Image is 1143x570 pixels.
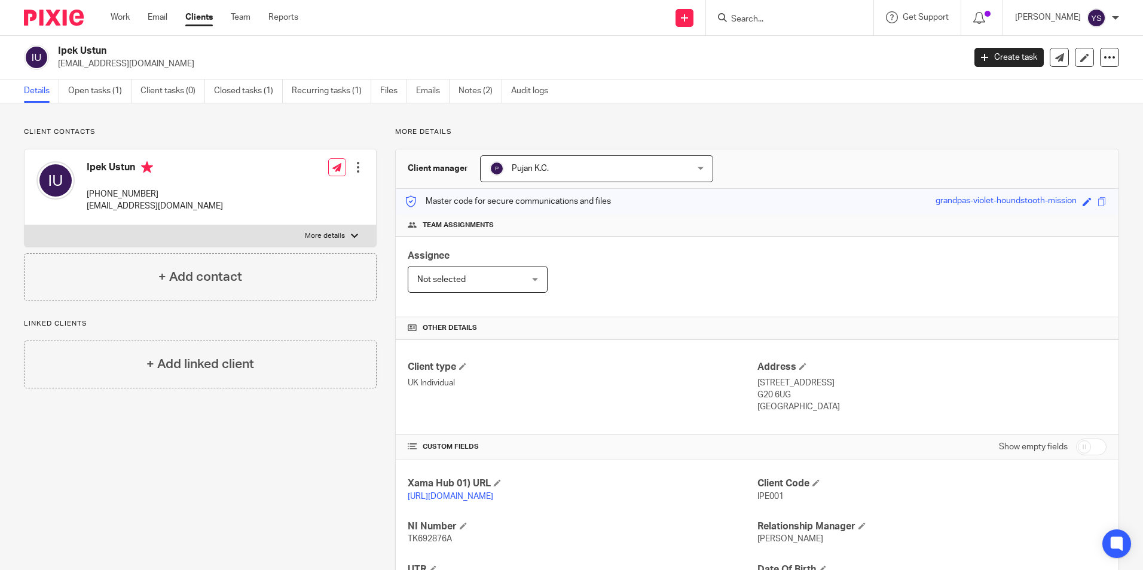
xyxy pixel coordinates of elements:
[1087,8,1106,27] img: svg%3E
[936,195,1077,209] div: grandpas-violet-houndstooth-mission
[408,492,493,501] a: [URL][DOMAIN_NAME]
[408,361,757,373] h4: Client type
[68,79,132,103] a: Open tasks (1)
[511,79,557,103] a: Audit logs
[268,11,298,23] a: Reports
[141,161,153,173] i: Primary
[757,401,1107,413] p: [GEOGRAPHIC_DATA]
[58,58,956,70] p: [EMAIL_ADDRESS][DOMAIN_NAME]
[24,10,84,26] img: Pixie
[459,79,502,103] a: Notes (2)
[405,195,611,207] p: Master code for secure communications and files
[423,220,494,230] span: Team assignments
[408,377,757,389] p: UK Individual
[111,11,130,23] a: Work
[408,251,450,261] span: Assignee
[730,14,838,25] input: Search
[185,11,213,23] a: Clients
[757,377,1107,389] p: [STREET_ADDRESS]
[423,323,477,333] span: Other details
[24,79,59,103] a: Details
[87,200,223,212] p: [EMAIL_ADDRESS][DOMAIN_NAME]
[512,164,549,173] span: Pujan K.C.
[757,361,1107,373] h4: Address
[757,520,1107,533] h4: Relationship Manager
[87,161,223,176] h4: Ipek Ustun
[408,535,452,543] span: TK692876A
[757,477,1107,490] h4: Client Code
[140,79,205,103] a: Client tasks (0)
[757,389,1107,401] p: G20 6UG
[24,127,377,137] p: Client contacts
[36,161,75,200] img: svg%3E
[408,163,468,174] h3: Client manager
[974,48,1044,67] a: Create task
[408,442,757,452] h4: CUSTOM FIELDS
[380,79,407,103] a: Files
[58,45,777,57] h2: Ipek Ustun
[999,441,1068,453] label: Show empty fields
[490,161,504,176] img: svg%3E
[24,45,49,70] img: svg%3E
[408,520,757,533] h4: NI Number
[395,127,1119,137] p: More details
[416,79,450,103] a: Emails
[148,11,167,23] a: Email
[292,79,371,103] a: Recurring tasks (1)
[417,275,466,284] span: Not selected
[214,79,283,103] a: Closed tasks (1)
[24,319,377,329] p: Linked clients
[757,492,784,501] span: IPE001
[87,188,223,200] p: [PHONE_NUMBER]
[305,231,345,241] p: More details
[158,268,242,286] h4: + Add contact
[757,535,823,543] span: [PERSON_NAME]
[408,477,757,490] h4: Xama Hub 01) URL
[146,355,254,373] h4: + Add linked client
[231,11,250,23] a: Team
[903,13,949,22] span: Get Support
[1015,11,1081,23] p: [PERSON_NAME]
